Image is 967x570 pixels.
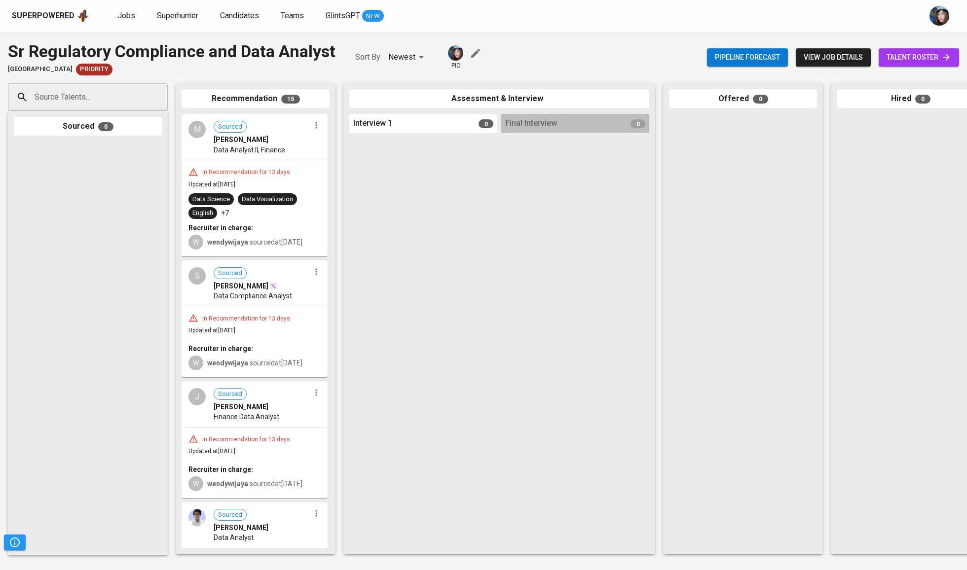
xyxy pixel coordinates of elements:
[349,89,649,108] div: Assessment & Interview
[221,208,229,218] p: +7
[214,402,268,412] span: [PERSON_NAME]
[281,95,300,104] span: 15
[98,122,113,131] span: 0
[12,8,90,23] a: Superpoweredapp logo
[214,291,292,301] span: Data Compliance Analyst
[281,10,306,22] a: Teams
[214,281,268,291] span: [PERSON_NAME]
[188,465,253,473] b: Recruiter in charge:
[182,114,328,256] div: MSourced[PERSON_NAME]Data Analyst II, FinanceIn Recommendation for 13 daysUpdated at[DATE]Data Sc...
[447,44,464,70] div: pic
[753,95,768,104] span: 0
[12,10,74,22] div: Superpowered
[353,118,392,129] span: Interview 1
[182,381,328,498] div: JSourced[PERSON_NAME]Finance Data AnalystIn Recommendation for 13 daysUpdated at[DATE]Recruiter i...
[162,96,164,98] button: Open
[707,48,788,67] button: Pipeline forecast
[214,533,254,542] span: Data Analyst
[188,267,206,285] div: S
[915,95,930,104] span: 0
[188,121,206,138] div: M
[188,356,203,370] div: W
[214,523,268,533] span: [PERSON_NAME]
[505,118,557,129] span: Final Interview
[804,51,863,64] span: view job details
[879,48,959,67] a: talent roster
[76,65,112,74] span: Priority
[188,181,235,188] span: Updated at [DATE]
[182,260,328,377] div: SSourced[PERSON_NAME]Data Compliance AnalystIn Recommendation for 13 daysUpdated at[DATE]Recruite...
[220,10,261,22] a: Candidates
[362,11,384,21] span: NEW
[207,238,248,246] b: wendywijaya
[157,11,198,20] span: Superhunter
[214,145,285,155] span: Data Analyst II, Finance
[4,534,26,550] button: Pipeline Triggers
[326,11,360,20] span: GlintsGPT
[198,435,294,444] div: In Recommendation for 13 days
[479,119,493,128] span: 0
[14,117,162,136] div: Sourced
[355,51,380,63] p: Sort By
[188,224,253,232] b: Recruiter in charge:
[207,480,248,488] b: wendywijaya
[887,51,951,64] span: talent roster
[188,388,206,405] div: J
[198,315,294,323] div: In Recommendation for 13 days
[188,448,235,455] span: Updated at [DATE]
[930,6,949,26] img: diazagista@glints.com
[631,119,645,128] span: 0
[796,48,871,67] button: view job details
[242,195,293,204] div: Data Visualization
[188,235,203,249] div: W
[198,168,294,177] div: In Recommendation for 13 days
[214,269,246,278] span: Sourced
[117,10,137,22] a: Jobs
[188,476,203,491] div: W
[281,11,304,20] span: Teams
[207,359,248,367] b: wendywijaya
[214,135,268,144] span: [PERSON_NAME]
[188,327,235,334] span: Updated at [DATE]
[214,412,279,422] span: Finance Data Analyst
[326,10,384,22] a: GlintsGPT NEW
[207,238,302,246] span: sourced at [DATE]
[192,209,213,218] div: English
[182,89,330,108] div: Recommendation
[207,480,302,488] span: sourced at [DATE]
[214,390,246,399] span: Sourced
[117,11,135,20] span: Jobs
[157,10,200,22] a: Superhunter
[8,39,335,64] div: Sr Regulatory Compliance and Data Analyst
[269,282,277,290] img: magic_wand.svg
[388,48,427,67] div: Newest
[188,509,206,526] img: 2f27296af03df09ae975c2175bd88d40.png
[669,89,817,108] div: Offered
[214,122,246,132] span: Sourced
[220,11,259,20] span: Candidates
[192,195,230,204] div: Data Science
[388,51,415,63] p: Newest
[76,64,112,75] div: Client Priority, More Profiles Required
[715,51,780,64] span: Pipeline forecast
[8,65,72,74] span: [GEOGRAPHIC_DATA]
[214,510,246,520] span: Sourced
[188,345,253,353] b: Recruiter in charge:
[207,359,302,367] span: sourced at [DATE]
[448,45,463,61] img: diazagista@glints.com
[76,8,90,23] img: app logo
